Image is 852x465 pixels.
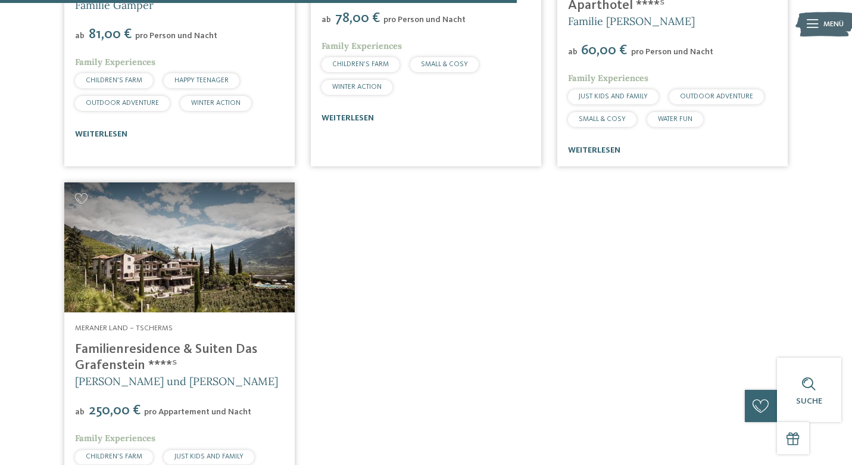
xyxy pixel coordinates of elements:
span: pro Person und Nacht [631,48,713,56]
span: HAPPY TEENAGER [174,77,229,84]
span: ab [75,32,85,40]
span: CHILDREN’S FARM [332,61,389,68]
span: ab [568,48,578,56]
span: Family Experiences [75,433,155,444]
span: OUTDOOR ADVENTURE [86,100,159,107]
span: SMALL & COSY [421,61,468,68]
span: WINTER ACTION [332,83,382,91]
span: pro Appartement und Nacht [144,408,251,416]
a: weiterlesen [75,130,127,138]
span: 78,00 € [332,11,382,26]
span: SMALL & COSY [579,116,626,123]
img: Familienhotels gesucht? Hier findet ihr die besten! [64,182,295,312]
span: WINTER ACTION [191,100,241,107]
span: pro Person und Nacht [383,15,466,24]
span: 250,00 € [86,404,143,418]
span: Meraner Land – Tscherms [75,324,173,332]
span: ab [75,408,85,416]
span: OUTDOOR ADVENTURE [680,93,753,100]
span: JUST KIDS AND FAMILY [579,93,648,100]
span: Family Experiences [75,57,155,67]
span: Family Experiences [568,73,648,83]
span: 81,00 € [86,27,134,42]
span: Family Experiences [322,41,402,51]
span: pro Person und Nacht [135,32,217,40]
span: 60,00 € [579,44,630,58]
a: weiterlesen [568,146,620,154]
span: [PERSON_NAME] und [PERSON_NAME] [75,374,278,388]
span: Suche [796,397,822,405]
span: WATER FUN [658,116,692,123]
a: Familienresidence & Suiten Das Grafenstein ****ˢ [75,343,257,372]
span: JUST KIDS AND FAMILY [174,453,244,460]
a: weiterlesen [322,114,374,122]
span: CHILDREN’S FARM [86,77,142,84]
span: CHILDREN’S FARM [86,453,142,460]
span: Familie [PERSON_NAME] [568,14,695,28]
span: ab [322,15,331,24]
